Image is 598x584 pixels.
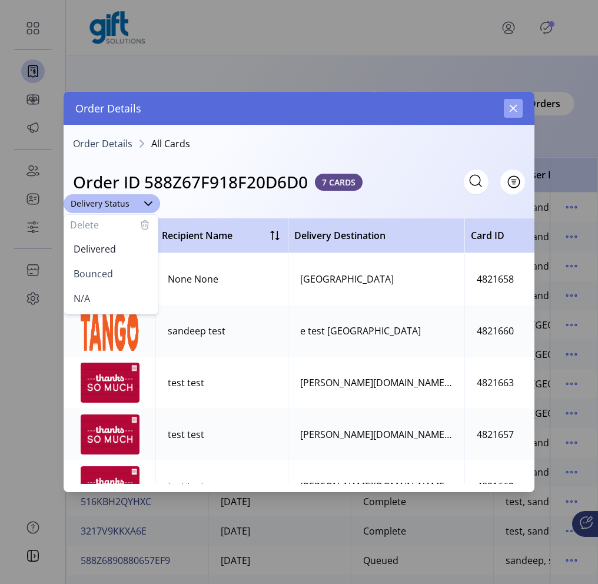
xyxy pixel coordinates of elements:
[137,194,160,213] div: dropdown trigger
[81,363,139,403] img: preview
[70,218,152,232] button: Delete
[168,479,204,493] div: test test
[471,228,504,243] span: Card ID
[67,237,155,261] li: Delivered
[73,170,308,194] h3: Order ID 588Z67F918F20D6D0
[294,228,386,243] span: Delivery Destination
[300,479,453,493] div: [PERSON_NAME][DOMAIN_NAME][EMAIL_ADDRESS][DOMAIN_NAME]
[67,287,155,310] li: N/A
[477,427,514,442] div: 4821657
[477,479,514,493] div: 4821662
[64,194,137,213] span: Delivery Status
[300,427,453,442] div: [PERSON_NAME][DOMAIN_NAME][EMAIL_ADDRESS][DOMAIN_NAME]
[477,272,514,286] div: 4821658
[477,376,514,390] div: 4821663
[315,174,363,191] span: 7 CARDS
[70,218,99,232] span: Delete
[168,376,204,390] div: test test
[81,311,139,351] img: preview
[74,267,113,280] span: Bounced
[477,324,514,338] div: 4821660
[67,262,155,286] li: Bounced
[168,272,218,286] div: None None
[74,243,116,255] span: Delivered
[300,324,421,338] div: e test [GEOGRAPHIC_DATA]
[300,272,394,286] div: [GEOGRAPHIC_DATA]
[151,139,190,148] span: All Cards
[81,466,139,506] img: preview
[168,324,225,338] div: sandeep test
[300,376,453,390] div: [PERSON_NAME][DOMAIN_NAME][EMAIL_ADDRESS][DOMAIN_NAME]
[81,414,139,454] img: preview
[168,427,204,442] div: test test
[73,139,132,148] a: Order Details
[74,292,90,305] span: N/A
[162,228,232,243] span: Recipient Name
[75,101,141,117] span: Order Details
[64,235,158,314] ul: Option List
